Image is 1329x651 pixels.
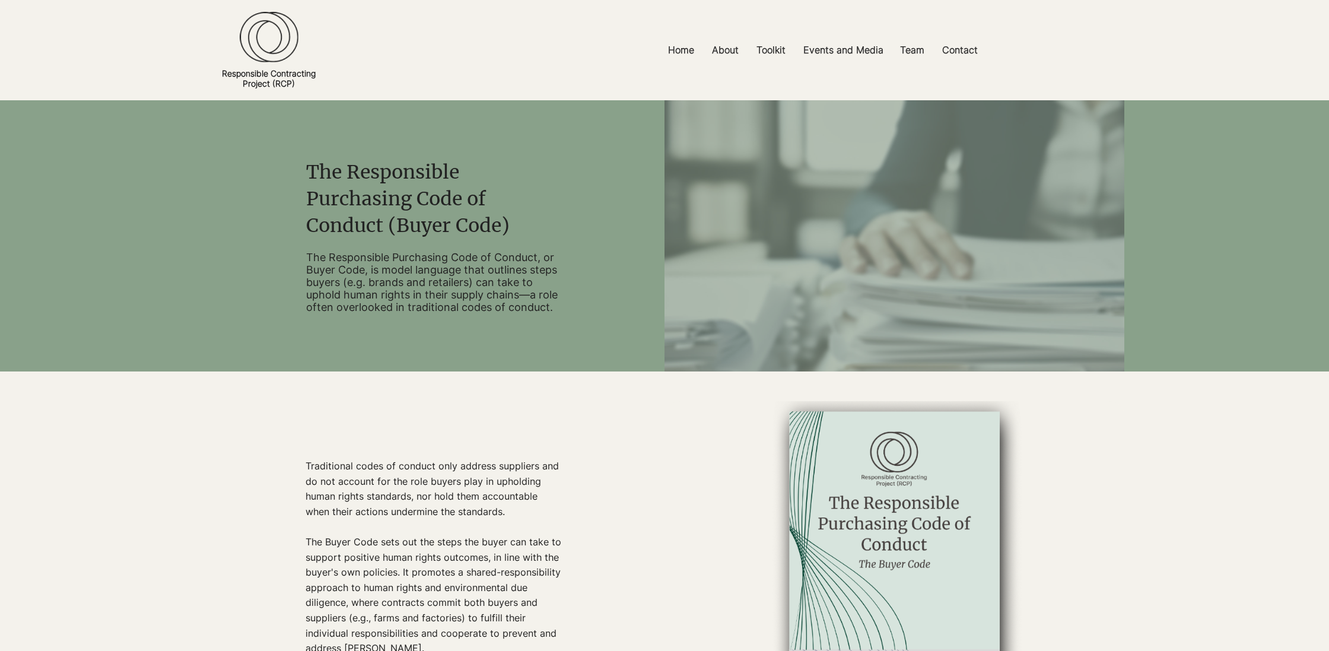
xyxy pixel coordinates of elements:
p: The Responsible Purchasing Code of Conduct, or Buyer Code, is model language that outlines steps ... [306,251,564,313]
a: Responsible ContractingProject (RCP) [222,68,316,88]
nav: Site [522,37,1124,63]
a: About [703,37,748,63]
p: Team [894,37,930,63]
a: Contact [933,37,987,63]
p: Home [662,37,700,63]
a: Events and Media [794,37,891,63]
p: Traditional codes of conduct only address suppliers and do not account for the role buyers play i... [306,459,563,535]
img: Stack of Files_edited.jpg [664,100,1124,507]
p: Contact [936,37,984,63]
p: Events and Media [797,37,889,63]
a: Home [659,37,703,63]
a: Toolkit [748,37,794,63]
p: About [706,37,745,63]
p: Toolkit [751,37,791,63]
a: Team [891,37,933,63]
span: The Responsible Purchasing Code of Conduct (Buyer Code) [306,160,510,237]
